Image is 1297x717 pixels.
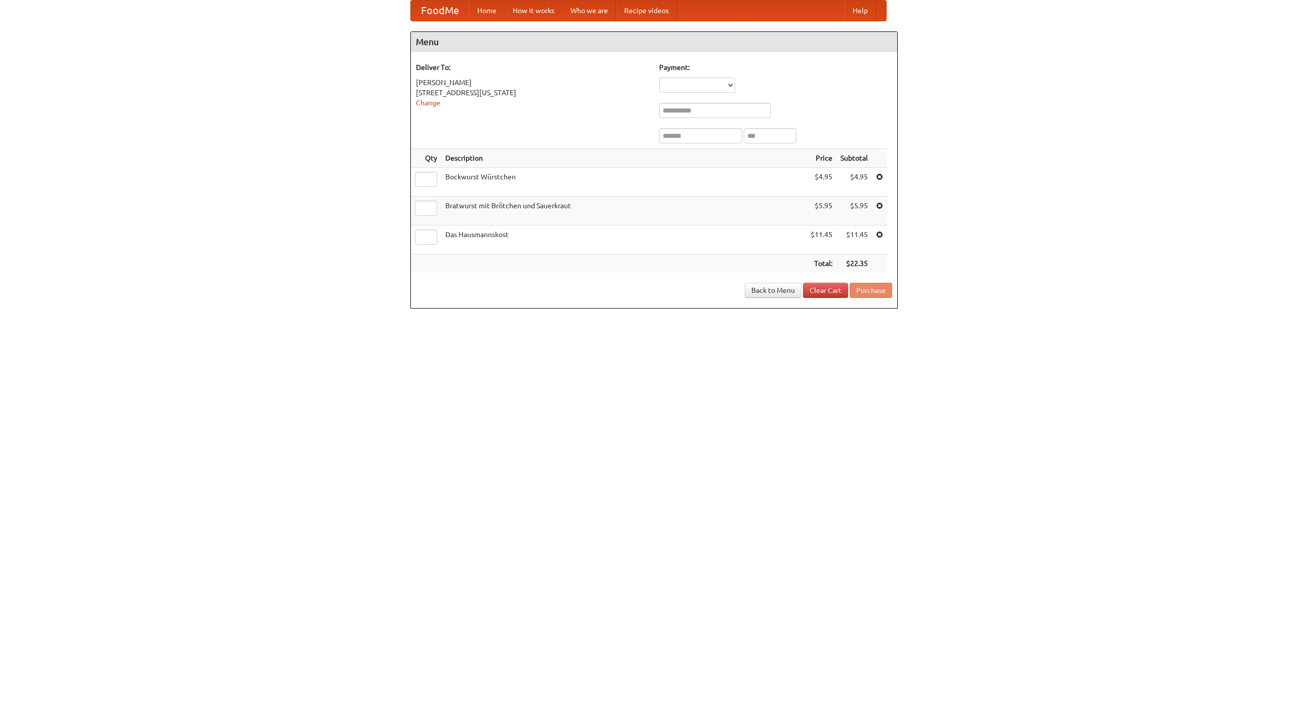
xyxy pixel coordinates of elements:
[807,225,836,254] td: $11.45
[416,78,649,88] div: [PERSON_NAME]
[836,254,872,273] th: $22.35
[562,1,616,21] a: Who we are
[416,88,649,98] div: [STREET_ADDRESS][US_STATE]
[616,1,677,21] a: Recipe videos
[845,1,876,21] a: Help
[441,197,807,225] td: Bratwurst mit Brötchen und Sauerkraut
[836,197,872,225] td: $5.95
[807,149,836,168] th: Price
[441,168,807,197] td: Bockwurst Würstchen
[411,149,441,168] th: Qty
[411,1,469,21] a: FoodMe
[441,149,807,168] th: Description
[411,32,897,52] h4: Menu
[850,283,892,298] button: Purchase
[807,197,836,225] td: $5.95
[416,62,649,72] h5: Deliver To:
[659,62,892,72] h5: Payment:
[469,1,505,21] a: Home
[836,149,872,168] th: Subtotal
[505,1,562,21] a: How it works
[803,283,848,298] a: Clear Cart
[745,283,802,298] a: Back to Menu
[807,254,836,273] th: Total:
[441,225,807,254] td: Das Hausmannskost
[416,99,440,107] a: Change
[836,168,872,197] td: $4.95
[807,168,836,197] td: $4.95
[836,225,872,254] td: $11.45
